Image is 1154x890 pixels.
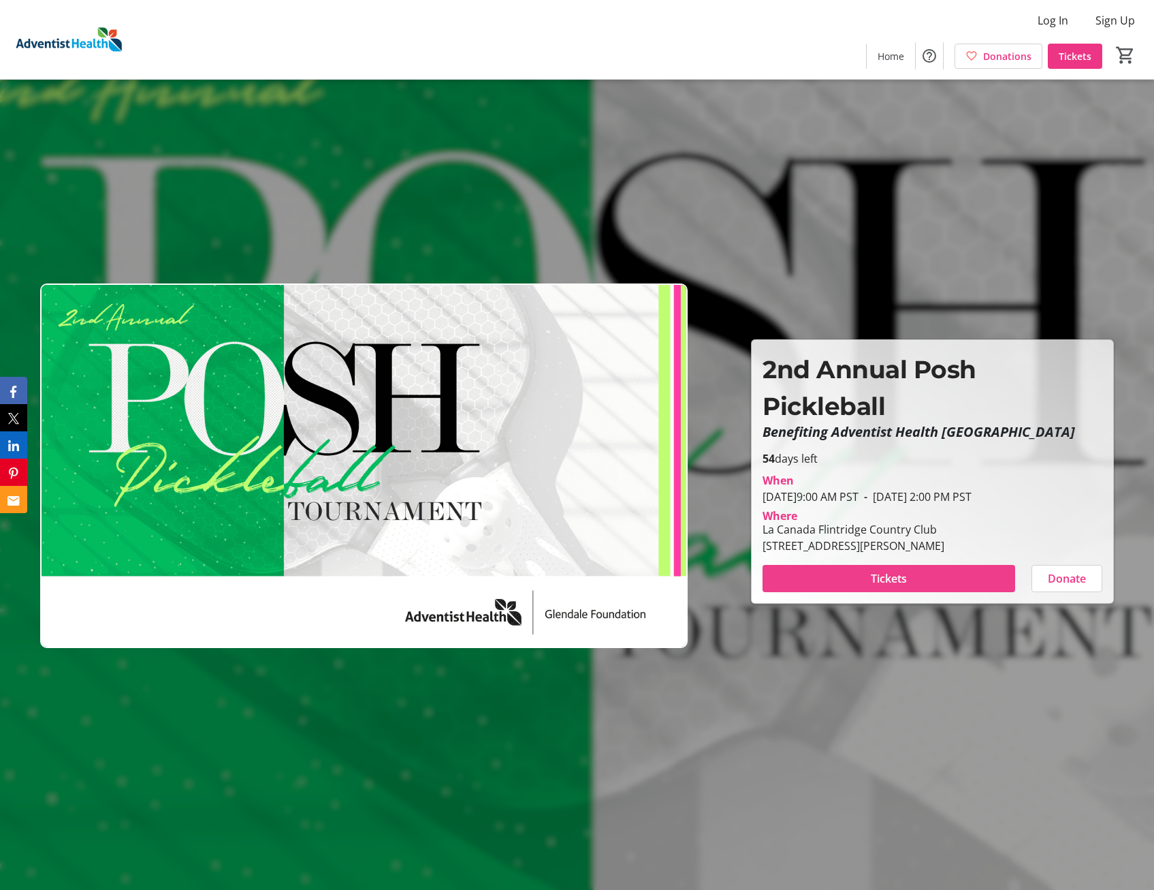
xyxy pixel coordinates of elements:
em: Benefiting Adventist Health [GEOGRAPHIC_DATA] [763,423,1075,441]
span: Tickets [871,570,907,587]
div: [STREET_ADDRESS][PERSON_NAME] [763,538,944,554]
span: Donate [1048,570,1086,587]
p: 2nd Annual Posh Pickleball [763,351,1102,425]
span: Tickets [1059,49,1091,63]
div: La Canada Flintridge Country Club [763,521,944,538]
span: [DATE] 9:00 AM PST [763,489,859,504]
div: When [763,472,794,489]
a: Tickets [1048,44,1102,69]
span: 54 [763,451,775,466]
button: Help [916,42,943,70]
span: Donations [983,49,1031,63]
a: Donations [955,44,1042,69]
span: Log In [1038,12,1068,29]
button: Cart [1113,43,1138,67]
span: Home [878,49,904,63]
span: Sign Up [1095,12,1135,29]
a: Home [867,44,915,69]
div: Where [763,510,797,521]
button: Tickets [763,565,1015,592]
button: Donate [1031,565,1102,592]
img: Adventist Health's Logo [8,5,129,74]
p: days left [763,450,1102,467]
button: Log In [1027,10,1079,31]
img: Campaign CTA Media Photo [40,283,688,648]
button: Sign Up [1085,10,1146,31]
span: - [859,489,873,504]
span: [DATE] 2:00 PM PST [859,489,972,504]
